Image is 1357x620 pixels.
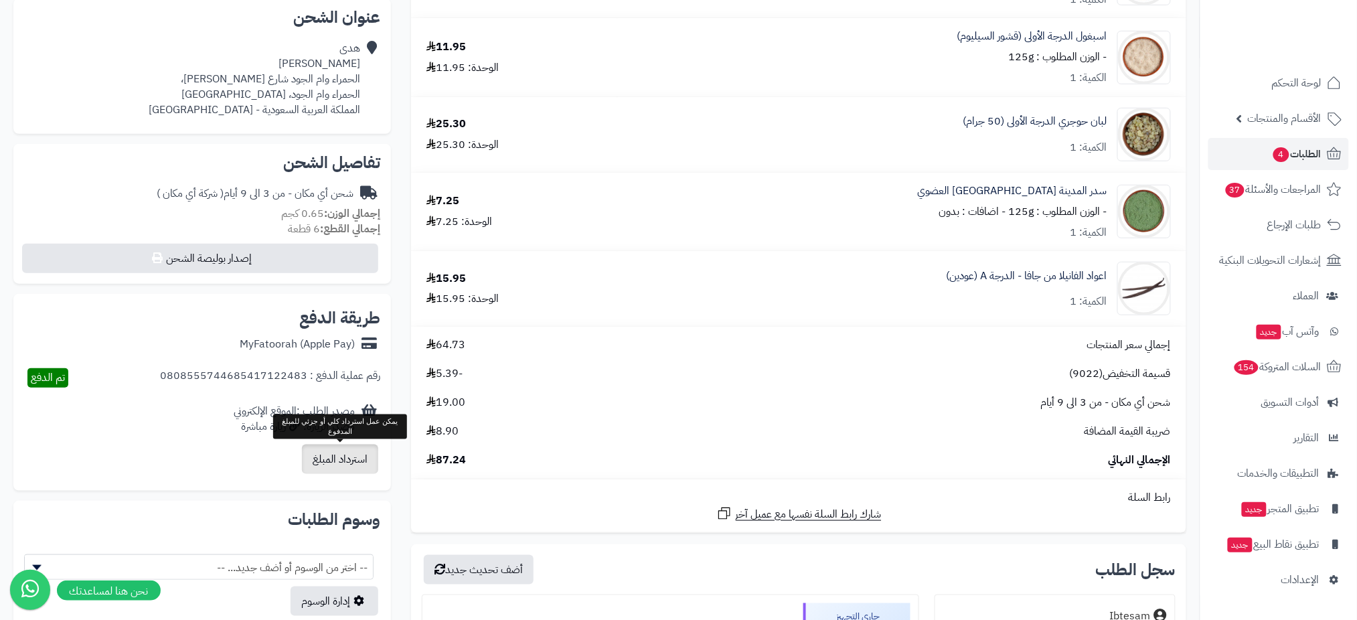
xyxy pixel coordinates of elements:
[426,117,466,132] div: 25.30
[426,395,465,410] span: 19.00
[24,554,374,580] span: -- اختر من الوسوم أو أضف جديد... --
[157,185,224,202] span: ( شركة أي مكان )
[1208,138,1349,170] a: الطلبات4
[1087,337,1171,353] span: إجمالي سعر المنتجات
[1041,395,1171,410] span: شحن أي مكان - من 3 الى 9 أيام
[234,404,355,435] div: مصدر الطلب :الموقع الإلكتروني
[299,310,380,326] h2: طريقة الدفع
[324,206,380,222] strong: إجمالي الوزن:
[1070,70,1107,86] div: الكمية: 1
[963,114,1107,129] a: لبان حوجري الدرجة الأولى (50 جرام)
[24,155,380,171] h2: تفاصيل الشحن
[1234,360,1259,375] span: 154
[24,512,380,528] h2: وسوم الطلبات
[1228,538,1253,552] span: جديد
[1208,493,1349,525] a: تطبيق المتجرجديد
[1226,183,1245,198] span: 37
[736,507,882,522] span: شارك رابط السلة نفسها مع عميل آخر
[716,506,882,522] a: شارك رابط السلة نفسها مع عميل آخر
[1226,535,1320,554] span: تطبيق نقاط البيع
[426,453,466,468] span: 87.24
[234,419,355,435] div: مصدر الزيارة: زيارة مباشرة
[291,587,378,616] a: إدارة الوسوم
[1267,216,1322,234] span: طلبات الإرجاع
[426,40,466,55] div: 11.95
[240,337,355,352] div: MyFatoorah (Apple Pay)
[1224,180,1322,199] span: المراجعات والأسئلة
[1009,204,1107,220] small: - الوزن المطلوب : 125g
[1208,244,1349,277] a: إشعارات التحويلات البنكية
[426,137,499,153] div: الوحدة: 25.30
[1293,287,1320,305] span: العملاء
[1208,528,1349,560] a: تطبيق نقاط البيعجديد
[426,366,463,382] span: -5.39
[426,214,492,230] div: الوحدة: 7.25
[1266,36,1344,64] img: logo-2.png
[1070,366,1171,382] span: قسيمة التخفيض(9022)
[939,204,1006,220] small: - اضافات : بدون
[426,193,459,209] div: 7.25
[1208,209,1349,241] a: طلبات الإرجاع
[1009,49,1107,65] small: - الوزن المطلوب : 125g
[426,337,465,353] span: 64.73
[1261,393,1320,412] span: أدوات التسويق
[288,221,380,237] small: 6 قطعة
[1208,351,1349,383] a: السلات المتروكة154
[24,9,380,25] h2: عنوان الشحن
[1070,140,1107,155] div: الكمية: 1
[1070,294,1107,309] div: الكمية: 1
[273,414,407,439] div: يمكن عمل استرداد كلي أو جزئي للمبلغ المدفوع
[1208,280,1349,312] a: العملاء
[1118,185,1170,238] img: 1690052262-Seder%20Leaves%20Powder%20Organic-90x90.jpg
[1118,262,1170,315] img: 1692953753-Java%20Vanilla-90x90.jpg
[1118,108,1170,161] img: 1677341865-Frankincense,%20Hojari,%20Grade%20A-90x90.jpg
[1109,453,1171,468] span: الإجمالي النهائي
[1273,147,1289,162] span: 4
[1272,74,1322,92] span: لوحة التحكم
[1208,457,1349,489] a: التطبيقات والخدمات
[1272,145,1322,163] span: الطلبات
[1085,424,1171,439] span: ضريبة القيمة المضافة
[1208,386,1349,418] a: أدوات التسويق
[1208,67,1349,99] a: لوحة التحكم
[1208,315,1349,347] a: وآتس آبجديد
[1208,564,1349,596] a: الإعدادات
[281,206,380,222] small: 0.65 كجم
[1294,429,1320,447] span: التقارير
[426,271,466,287] div: 15.95
[1281,570,1320,589] span: الإعدادات
[1070,225,1107,240] div: الكمية: 1
[1248,109,1322,128] span: الأقسام والمنتجات
[320,221,380,237] strong: إجمالي القطع:
[25,555,373,580] span: -- اختر من الوسوم أو أضف جديد... --
[1233,358,1322,376] span: السلات المتروكة
[1118,31,1170,84] img: 1645466661-Psyllium%20Husks-90x90.jpg
[160,368,380,388] div: رقم عملية الدفع : 0808555744685417122483
[1241,499,1320,518] span: تطبيق المتجر
[31,370,65,386] span: تم الدفع
[917,183,1107,199] a: سدر المدينة [GEOGRAPHIC_DATA] العضوي
[424,555,534,585] button: أضف تحديث جديد
[416,490,1181,506] div: رابط السلة
[157,186,353,202] div: شحن أي مكان - من 3 الى 9 أيام
[426,60,499,76] div: الوحدة: 11.95
[426,291,499,307] div: الوحدة: 15.95
[1208,422,1349,454] a: التقارير
[1255,322,1320,341] span: وآتس آب
[1257,325,1281,339] span: جديد
[1238,464,1320,483] span: التطبيقات والخدمات
[947,268,1107,284] a: اعواد الفانيلا من جافا - الدرجة A (عودين)
[957,29,1107,44] a: اسبغول الدرجة الأولى (قشور السيليوم)
[149,41,360,117] div: هدى [PERSON_NAME] الحمراء وام الجود شارع [PERSON_NAME]، الحمراء وام الجود، [GEOGRAPHIC_DATA] المم...
[1096,562,1176,578] h3: سجل الطلب
[1220,251,1322,270] span: إشعارات التحويلات البنكية
[426,424,459,439] span: 8.90
[1242,502,1267,517] span: جديد
[22,244,378,273] button: إصدار بوليصة الشحن
[1208,173,1349,206] a: المراجعات والأسئلة37
[302,445,378,474] button: استرداد المبلغ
